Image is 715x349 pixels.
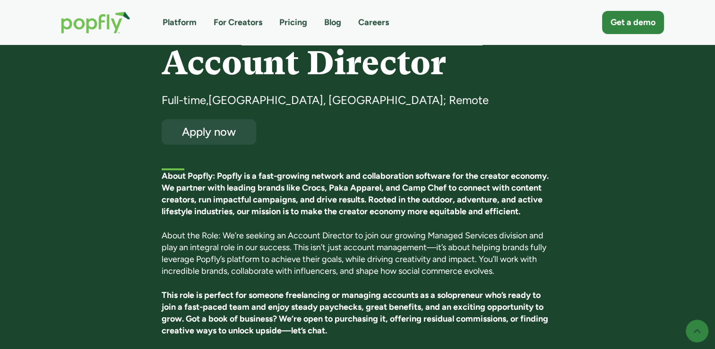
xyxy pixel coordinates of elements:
a: Apply now [162,119,256,145]
div: [DATE] [213,156,553,168]
a: Careers [358,17,389,28]
strong: This role is perfect for someone freelancing or managing accounts as a solopreneur who’s ready to... [162,290,548,336]
a: For Creators [214,17,262,28]
div: , [206,93,208,108]
p: About the Role: We’re seeking an Account Director to join our growing Managed Services division a... [162,230,553,278]
strong: About Popfly: Popfly is a fast-growing network and collaboration software for the creator economy... [162,171,549,217]
a: Get a demo [602,11,664,34]
div: Get a demo [611,17,655,28]
div: Apply now [170,126,248,138]
div: Full-time [162,93,206,108]
h4: Account Director [162,45,553,81]
h5: First listed: [162,156,205,168]
a: Blog [324,17,341,28]
div: [GEOGRAPHIC_DATA], [GEOGRAPHIC_DATA]; Remote [208,93,489,108]
a: Pricing [279,17,307,28]
a: Platform [163,17,197,28]
a: home [52,2,140,43]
